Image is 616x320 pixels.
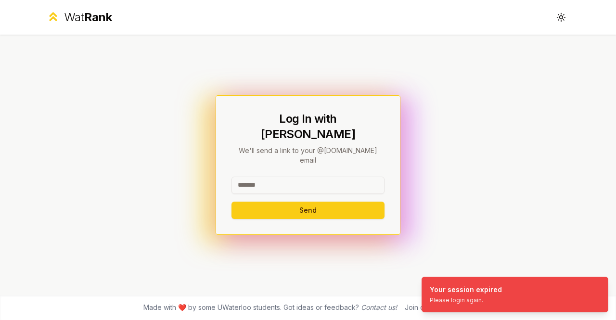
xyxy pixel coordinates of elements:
div: Join our discord! [405,303,458,312]
div: Your session expired [430,285,502,294]
p: We'll send a link to your @[DOMAIN_NAME] email [231,146,385,165]
div: Wat [64,10,112,25]
div: Please login again. [430,296,502,304]
h1: Log In with [PERSON_NAME] [231,111,385,142]
a: WatRank [46,10,112,25]
a: Contact us! [361,303,397,311]
span: Made with ❤️ by some UWaterloo students. Got ideas or feedback? [143,303,397,312]
button: Send [231,202,385,219]
span: Rank [84,10,112,24]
